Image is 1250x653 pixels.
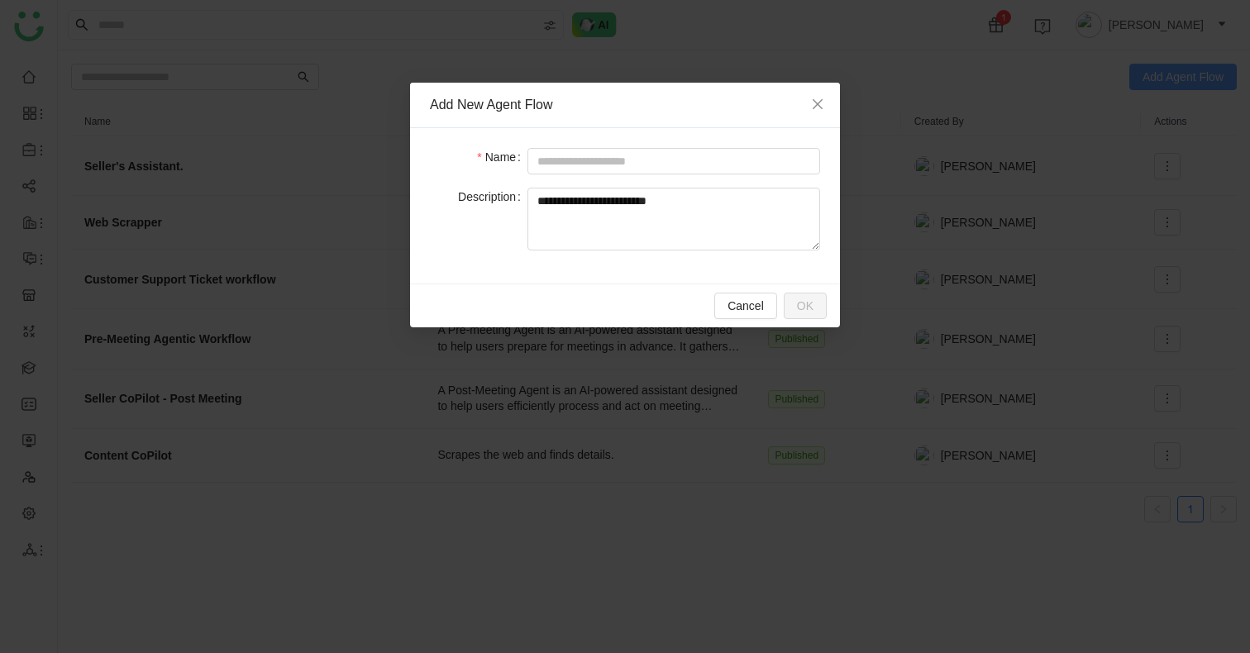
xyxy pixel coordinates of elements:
[795,83,840,127] button: Close
[728,297,764,315] span: Cancel
[458,188,527,206] label: Description
[477,148,527,166] label: Name
[714,293,777,319] button: Cancel
[784,293,827,319] button: OK
[430,96,820,114] div: Add New Agent Flow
